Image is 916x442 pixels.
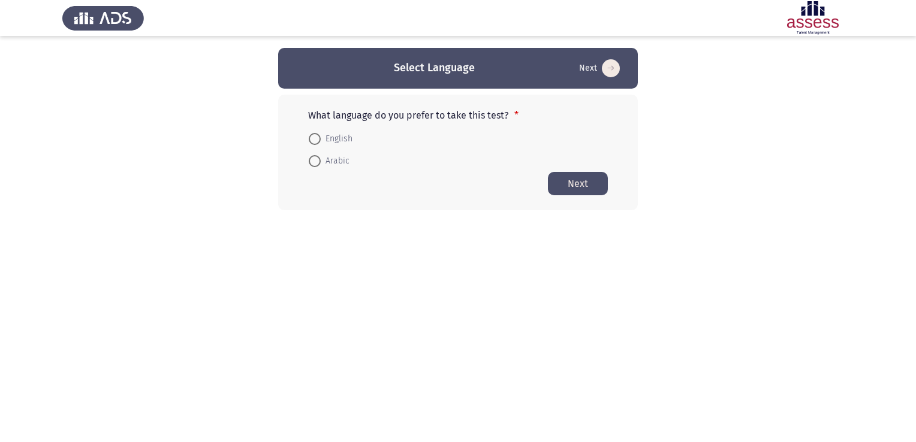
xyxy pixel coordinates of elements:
[394,60,475,75] h3: Select Language
[575,59,623,78] button: Start assessment
[62,1,144,35] img: Assess Talent Management logo
[321,132,352,146] span: English
[772,1,854,35] img: Assessment logo of Development Assessment R1 (EN/AR)
[308,110,608,121] p: What language do you prefer to take this test?
[548,172,608,195] button: Start assessment
[321,154,349,168] span: Arabic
